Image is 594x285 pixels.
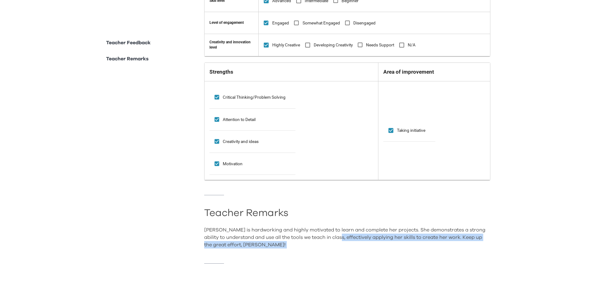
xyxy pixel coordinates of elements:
td: Level of engagement [204,12,259,34]
span: Taking initiative [397,127,425,134]
h6: Strengths [209,68,373,76]
td: Creativity and innovation level [204,34,259,56]
span: Critical Thinking/Problem Solving [223,94,286,101]
span: Needs Support [366,42,394,48]
span: Creativity and ideas [223,138,259,145]
span: Somewhat Engaged [303,20,340,26]
p: Teacher Remarks [106,55,148,63]
span: Engaged [272,20,289,26]
span: Highly Creative [272,42,300,48]
h2: Teacher Remarks [204,210,491,216]
h6: Area of improvement [383,68,485,76]
span: Developing Creativity [314,42,353,48]
span: Attention to Detail [223,116,256,123]
span: Disengaged [353,20,376,26]
span: N/A [408,42,415,48]
p: Teacher Feedback [106,39,151,46]
span: Motivation [223,161,243,167]
div: [PERSON_NAME] is hardworking and highly motivated to learn and complete her projects. She demonst... [204,226,491,248]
